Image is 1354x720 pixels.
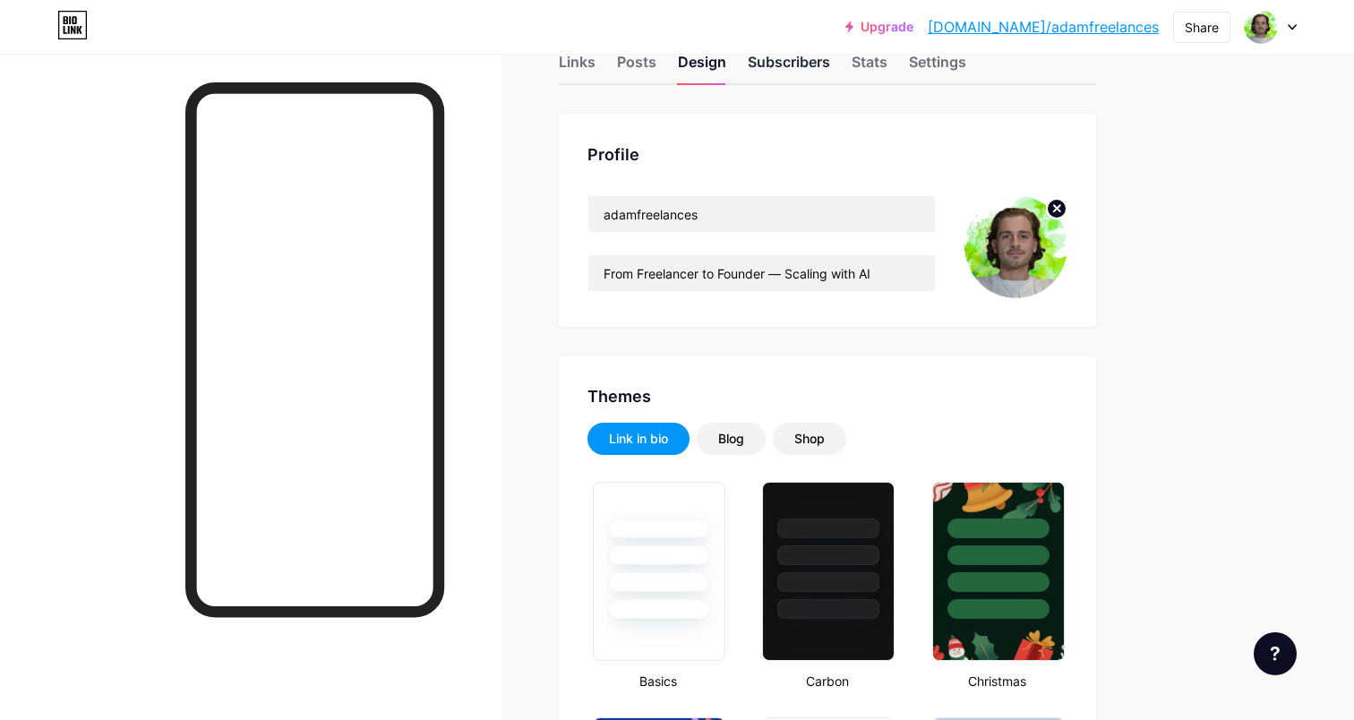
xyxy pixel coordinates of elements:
div: Carbon [757,672,897,690]
img: adamfreelances [1244,10,1278,44]
div: Design [678,51,726,83]
div: Settings [909,51,966,83]
div: Share [1185,18,1219,37]
div: Subscribers [748,51,830,83]
a: [DOMAIN_NAME]/adamfreelances [928,16,1159,38]
div: Christmas [927,672,1067,690]
div: Links [559,51,596,83]
input: Bio [588,255,935,291]
a: Upgrade [845,20,913,34]
div: Posts [617,51,656,83]
div: Stats [852,51,887,83]
div: Basics [587,672,728,690]
div: Profile [587,142,1067,167]
div: Shop [794,430,825,448]
input: Name [588,196,935,232]
div: Blog [718,430,744,448]
div: Link in bio [609,430,668,448]
img: adamfreelances [964,195,1067,298]
div: Themes [587,384,1067,408]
